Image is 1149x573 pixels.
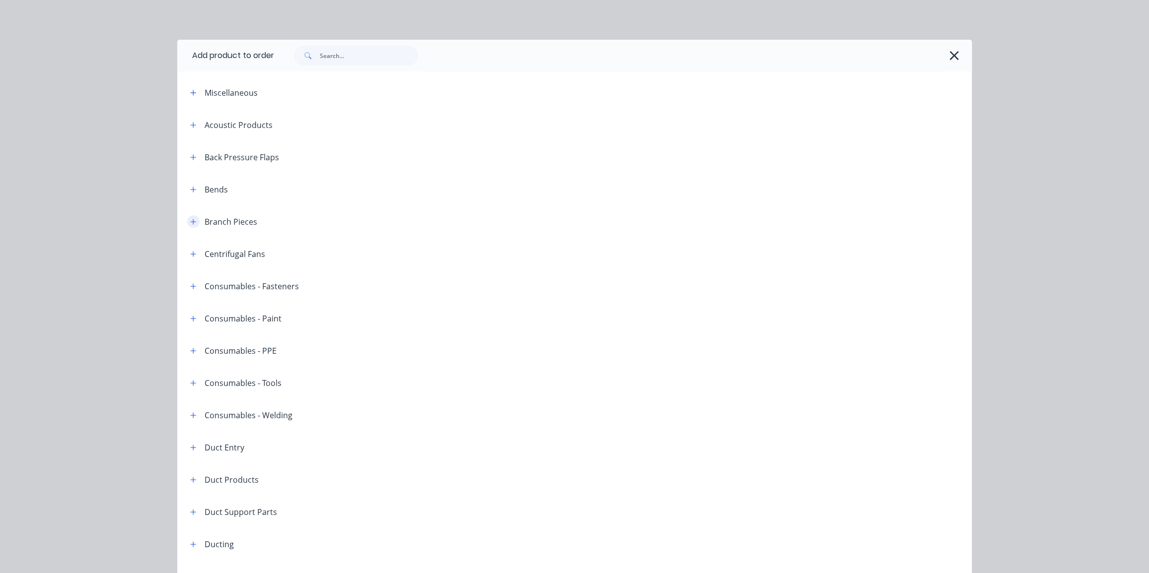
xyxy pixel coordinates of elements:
[205,151,279,163] div: Back Pressure Flaps
[205,87,258,99] div: Miscellaneous
[205,248,265,260] div: Centrifugal Fans
[205,119,273,131] div: Acoustic Products
[205,474,259,486] div: Duct Products
[205,280,299,292] div: Consumables - Fasteners
[205,216,257,228] div: Branch Pieces
[205,377,282,389] div: Consumables - Tools
[320,46,418,65] input: Search...
[205,345,277,357] div: Consumables - PPE
[205,313,282,324] div: Consumables - Paint
[205,409,292,421] div: Consumables - Welding
[205,442,244,453] div: Duct Entry
[205,538,234,550] div: Ducting
[205,506,277,518] div: Duct Support Parts
[177,40,274,71] div: Add product to order
[205,184,228,195] div: Bends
